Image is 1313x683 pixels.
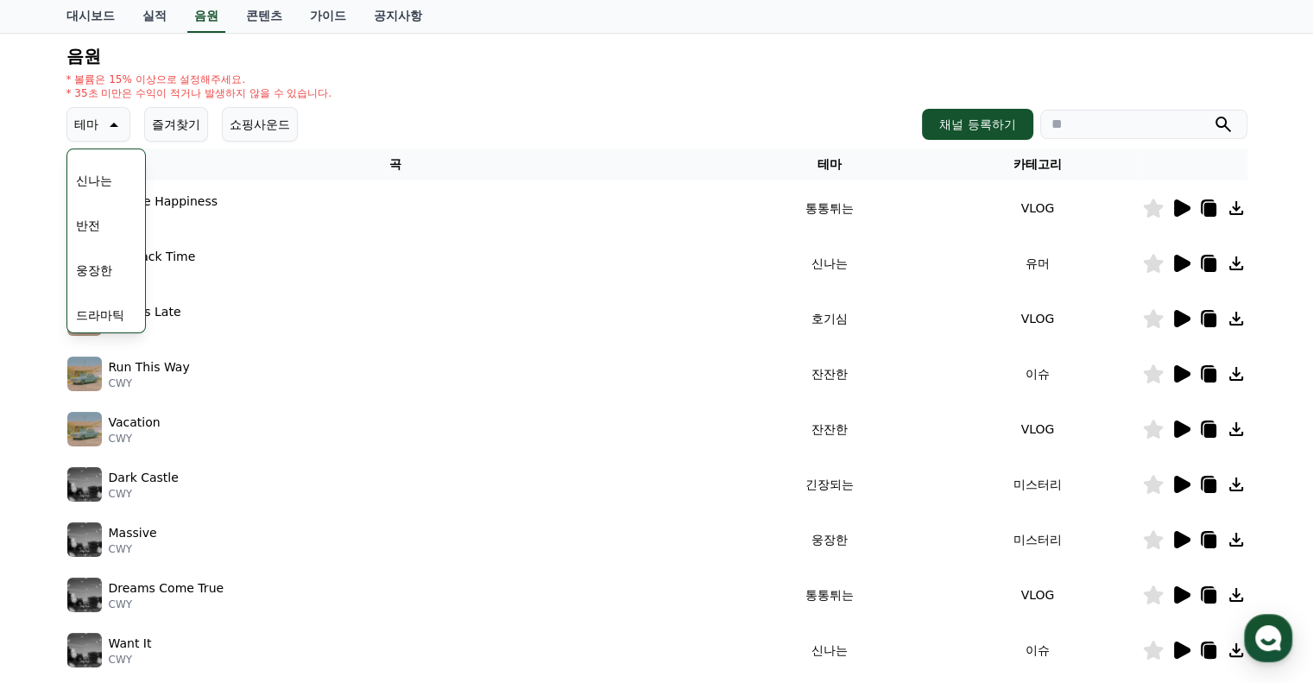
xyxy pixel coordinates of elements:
[725,623,933,678] td: 신나는
[725,457,933,512] td: 긴장되는
[67,522,102,557] img: music
[223,540,331,583] a: 설정
[66,149,726,180] th: 곡
[933,149,1141,180] th: 카테고리
[109,653,152,667] p: CWY
[67,412,102,446] img: music
[109,635,152,653] p: Want It
[66,47,1247,66] h4: 음원
[725,236,933,291] td: 신나는
[933,512,1141,567] td: 미스터리
[109,598,224,611] p: CWY
[109,542,157,556] p: CWY
[66,107,130,142] button: 테마
[109,524,157,542] p: Massive
[109,211,218,225] p: CWY
[725,346,933,402] td: 잔잔한
[933,180,1141,236] td: VLOG
[933,402,1141,457] td: VLOG
[5,540,114,583] a: 홈
[114,540,223,583] a: 대화
[66,73,332,86] p: * 볼륨은 15% 이상으로 설정해주세요.
[158,566,179,580] span: 대화
[67,633,102,667] img: music
[109,358,190,376] p: Run This Way
[66,86,332,100] p: * 35초 미만은 수익이 적거나 발생하지 않을 수 있습니다.
[109,487,179,501] p: CWY
[933,623,1141,678] td: 이슈
[109,248,196,266] p: Cat Rack Time
[144,107,208,142] button: 즐겨찾기
[222,107,298,142] button: 쇼핑사운드
[933,291,1141,346] td: VLOG
[109,266,196,280] p: CWY
[725,402,933,457] td: 잔잔한
[725,512,933,567] td: 웅장한
[933,346,1141,402] td: 이슈
[933,457,1141,512] td: 미스터리
[109,469,179,487] p: Dark Castle
[725,180,933,236] td: 통통튀는
[109,579,224,598] p: Dreams Come True
[922,109,1032,140] button: 채널 등록하기
[69,206,107,244] button: 반전
[69,161,119,199] button: 신나는
[725,291,933,346] td: 호기심
[109,193,218,211] p: A Little Happiness
[109,432,161,446] p: CWY
[725,567,933,623] td: 통통튀는
[67,357,102,391] img: music
[109,414,161,432] p: Vacation
[267,566,287,579] span: 설정
[69,296,131,334] button: 드라마틱
[74,112,98,136] p: 테마
[54,566,65,579] span: 홈
[67,467,102,502] img: music
[109,376,190,390] p: CWY
[69,251,119,289] button: 웅장한
[67,578,102,612] img: music
[725,149,933,180] th: 테마
[933,236,1141,291] td: 유머
[933,567,1141,623] td: VLOG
